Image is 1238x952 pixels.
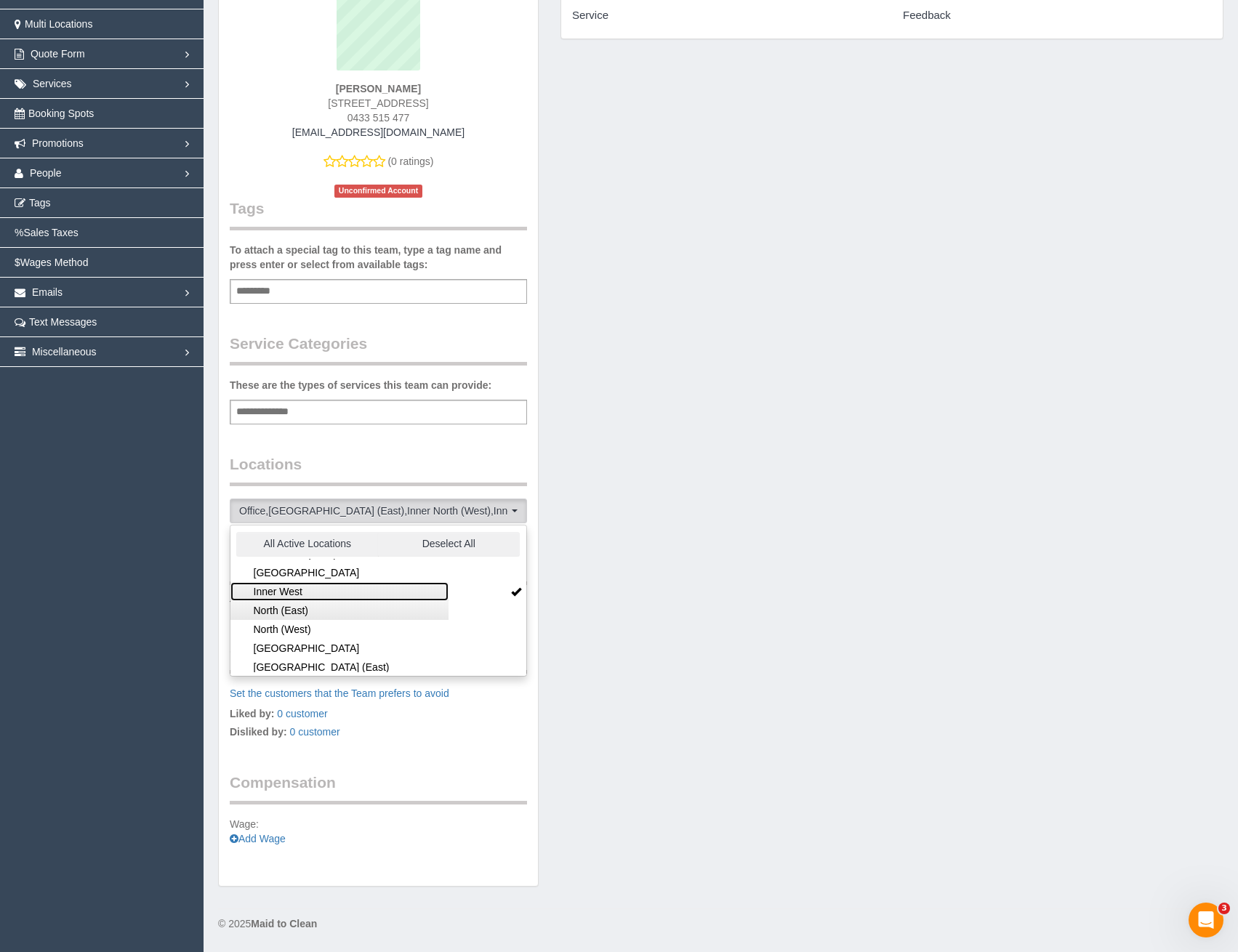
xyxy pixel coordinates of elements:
[251,918,317,929] strong: Maid to Clean
[230,687,449,699] a: Set the customers that the Team prefers to avoid
[230,378,491,392] label: These are the types of services this team can provide:
[903,9,1212,22] h4: Feedback
[1189,903,1223,937] iframe: Intercom live chat
[28,108,94,119] span: Booking Spots
[230,639,449,658] a: [GEOGRAPHIC_DATA]
[230,563,526,582] li: Inner South East
[20,257,89,268] span: Wages Method
[328,97,428,109] span: [STREET_ADDRESS]
[32,346,97,358] span: Miscellaneous
[230,658,449,677] a: [GEOGRAPHIC_DATA] (East)
[25,18,92,30] span: Multi Locations
[572,9,881,22] h4: Service
[218,916,1223,931] div: © 2025
[236,532,379,556] button: All Active Locations
[230,620,449,639] a: North (West)
[230,582,526,601] li: Inner West
[30,167,62,179] span: People
[32,286,63,298] span: Emails
[230,620,526,639] li: North (West)
[230,706,274,721] label: Liked by:
[230,833,286,844] a: Add Wage
[292,126,465,138] a: [EMAIL_ADDRESS][DOMAIN_NAME]
[230,582,449,601] a: Inner West
[23,227,78,238] span: Sales Taxes
[230,453,527,486] legend: Locations
[230,639,526,658] li: Outer East
[378,532,520,556] button: Deselect All
[334,185,423,197] span: Unconfirmed Account
[230,725,287,739] label: Disliked by:
[32,137,84,149] span: Promotions
[230,817,527,846] p: Wage:
[230,601,526,620] li: North (East)
[289,726,339,738] a: 0 customer
[230,563,449,582] a: [GEOGRAPHIC_DATA]
[29,197,51,209] span: Tags
[230,243,527,272] label: To attach a special tag to this team, type a tag name and press enter or select from available tags:
[29,316,97,328] span: Text Messages
[230,499,527,523] button: Office,[GEOGRAPHIC_DATA] (East),Inner North (West),Inner West
[230,499,527,523] ol: Choose Locations
[336,83,421,94] strong: [PERSON_NAME]
[230,658,526,677] li: Outer North (East)
[33,78,72,89] span: Services
[230,601,449,620] a: North (East)
[277,708,327,719] a: 0 customer
[347,112,410,124] span: 0433 515 477
[1218,903,1230,914] span: 3
[31,48,85,60] span: Quote Form
[239,504,508,518] span: Office , [GEOGRAPHIC_DATA] (East) , Inner North (West) , Inner West
[230,772,527,804] legend: Compensation
[230,333,527,366] legend: Service Categories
